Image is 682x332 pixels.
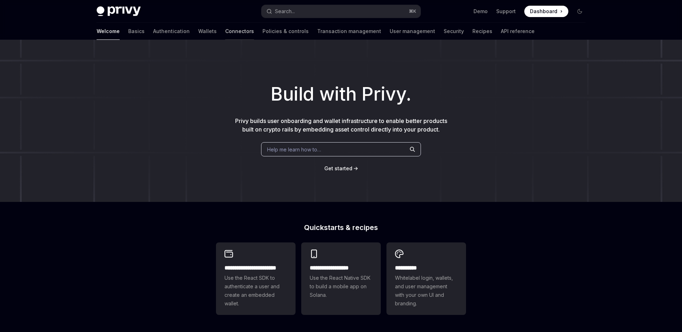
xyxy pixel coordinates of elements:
span: Use the React Native SDK to build a mobile app on Solana. [310,274,372,299]
img: dark logo [97,6,141,16]
span: Help me learn how to… [267,146,321,153]
span: Get started [324,165,352,171]
a: Authentication [153,23,190,40]
a: Security [444,23,464,40]
a: Get started [324,165,352,172]
h1: Build with Privy. [11,80,671,108]
div: Search... [275,7,295,16]
a: Dashboard [524,6,568,17]
a: Policies & controls [262,23,309,40]
h2: Quickstarts & recipes [216,224,466,231]
a: **** **** **** ***Use the React Native SDK to build a mobile app on Solana. [301,242,381,315]
a: API reference [501,23,535,40]
span: Privy builds user onboarding and wallet infrastructure to enable better products built on crypto ... [235,117,447,133]
a: Recipes [472,23,492,40]
button: Toggle dark mode [574,6,585,17]
a: **** *****Whitelabel login, wallets, and user management with your own UI and branding. [386,242,466,315]
a: Demo [473,8,488,15]
span: Use the React SDK to authenticate a user and create an embedded wallet. [224,274,287,308]
button: Search...⌘K [261,5,421,18]
a: Connectors [225,23,254,40]
a: Support [496,8,516,15]
a: Welcome [97,23,120,40]
a: User management [390,23,435,40]
a: Basics [128,23,145,40]
a: Wallets [198,23,217,40]
a: Transaction management [317,23,381,40]
span: Whitelabel login, wallets, and user management with your own UI and branding. [395,274,458,308]
span: ⌘ K [409,9,416,14]
span: Dashboard [530,8,557,15]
